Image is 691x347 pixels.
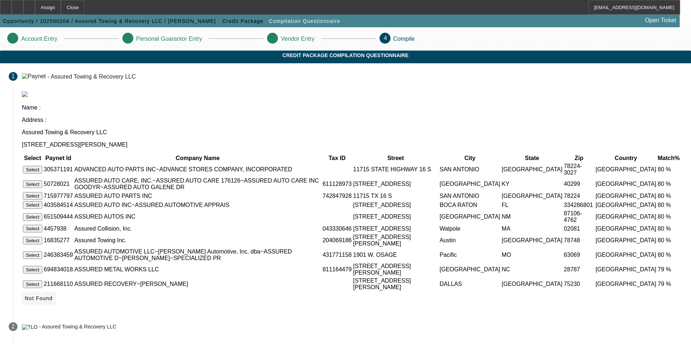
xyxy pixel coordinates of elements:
td: ASSURED AUTOS INC [74,210,321,224]
span: Compilation Questionnaire [269,18,340,24]
td: 50728021 [43,177,73,191]
td: [GEOGRAPHIC_DATA] [439,263,501,276]
td: [GEOGRAPHIC_DATA] [595,210,657,224]
td: 79 % [657,277,680,291]
th: Select [23,155,43,162]
td: 63069 [564,248,594,262]
td: Walpole [439,224,501,233]
p: Address : [22,117,682,123]
td: DALLAS [439,277,501,291]
td: 305371191 [43,163,73,176]
th: Street [353,155,438,162]
span: Not Found [25,295,53,301]
span: Credit Package Compilation Questionnaire [5,52,686,58]
td: [STREET_ADDRESS] [353,201,438,209]
td: [GEOGRAPHIC_DATA] [595,192,657,200]
td: [STREET_ADDRESS] [353,210,438,224]
td: 4457938 [43,224,73,233]
button: Select [23,180,42,188]
td: [GEOGRAPHIC_DATA] [439,210,501,224]
span: Opportunity / 102500204 / Assured Towing & Recovery LLC / [PERSON_NAME] [3,18,216,24]
td: 78224-3027 [564,163,594,176]
td: NC [501,263,563,276]
td: SAN ANTONIO [439,192,501,200]
td: 40299 [564,177,594,191]
td: 334286801 [564,201,594,209]
td: 811164479 [322,263,352,276]
button: Select [23,225,42,232]
td: [GEOGRAPHIC_DATA] [501,234,563,247]
span: Credit Package [222,18,263,24]
td: 78748 [564,234,594,247]
img: Paynet [22,73,46,80]
img: TLO [22,324,38,330]
td: 80 % [657,177,680,191]
td: [STREET_ADDRESS][PERSON_NAME] [353,234,438,247]
button: Select [23,237,42,244]
td: 80 % [657,234,680,247]
td: [GEOGRAPHIC_DATA] [595,248,657,262]
button: Select [23,280,42,288]
td: [GEOGRAPHIC_DATA] [595,263,657,276]
td: MO [501,248,563,262]
td: [GEOGRAPHIC_DATA] [595,277,657,291]
td: 02081 [564,224,594,233]
td: ASSURED AUTO CARE, INC.~ASSURED AUTO CARE 176126~ASSURED AUTO CARE INC GOODYR~ASSURED AUTO GALENE DR [74,177,321,191]
span: 1 [12,73,15,80]
td: NM [501,210,563,224]
td: 431771158 [322,248,352,262]
td: [STREET_ADDRESS] [353,177,438,191]
td: 78224 [564,192,594,200]
button: Select [23,192,42,200]
td: 80 % [657,224,680,233]
td: ADVANCED AUTO PARTS INC~ADVANCE STORES COMPANY, INCORPORATED [74,163,321,176]
td: 28787 [564,263,594,276]
th: Paynet Id [43,155,73,162]
td: MA [501,224,563,233]
th: Tax ID [322,155,352,162]
div: - Assured Towing & Recovery LLC [39,324,116,330]
td: 16835277 [43,234,73,247]
th: Country [595,155,657,162]
a: Open Ticket [642,14,679,27]
p: Account Entry [21,36,58,42]
td: [GEOGRAPHIC_DATA] [501,192,563,200]
th: City [439,155,501,162]
td: 75230 [564,277,594,291]
button: Select [23,213,42,221]
td: 87106-4762 [564,210,594,224]
td: 715977797 [43,192,73,200]
td: ASSURED AUTO PARTS INC [74,192,321,200]
td: KY [501,177,563,191]
span: 4 [384,35,387,41]
td: 79 % [657,263,680,276]
img: paynet_logo.jpg [22,91,28,97]
td: 204069186 [322,234,352,247]
td: 11715 STATE HIGHWAY 16 S [353,163,438,176]
td: 80 % [657,248,680,262]
th: State [501,155,563,162]
td: 1901 W. OSAGE [353,248,438,262]
td: Assured Collision, Inc. [74,224,321,233]
td: 11715 TX 16 S [353,192,438,200]
td: [GEOGRAPHIC_DATA] [501,277,563,291]
p: Vendor Entry [281,36,315,42]
td: ASSURED METAL WORKS LLC [74,263,321,276]
td: Pacific [439,248,501,262]
p: Compile [393,36,415,42]
td: [GEOGRAPHIC_DATA] [501,163,563,176]
td: Assured Towing Inc. [74,234,321,247]
td: 043330646 [322,224,352,233]
td: 246383459 [43,248,73,262]
td: ASSURED AUTO INC~ASSURED AUTOMOTIVE APPRAIS [74,201,321,209]
td: 611128973 [322,177,352,191]
td: ASSURED RECOVERY~[PERSON_NAME] [74,277,321,291]
td: [GEOGRAPHIC_DATA] [595,177,657,191]
td: [GEOGRAPHIC_DATA] [439,177,501,191]
p: Personal Guarantor Entry [136,36,202,42]
button: Select [23,251,42,259]
td: [GEOGRAPHIC_DATA] [595,201,657,209]
button: Select [23,201,42,209]
th: Zip [564,155,594,162]
p: [STREET_ADDRESS][PERSON_NAME] [22,141,682,148]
